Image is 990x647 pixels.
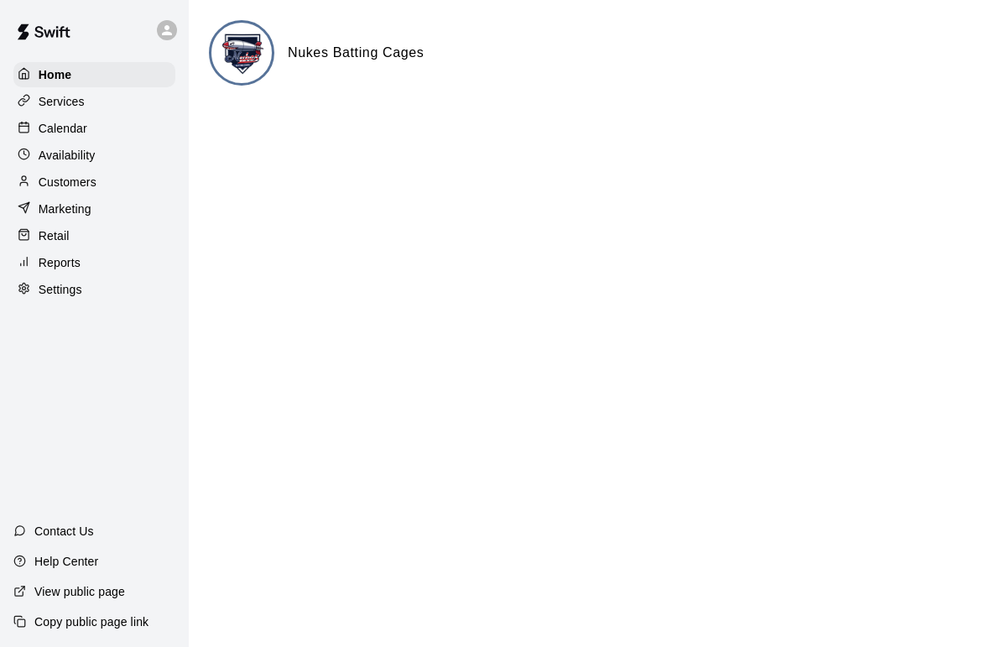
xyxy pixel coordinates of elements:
a: Services [13,89,175,114]
p: Retail [39,227,70,244]
p: Copy public page link [34,613,148,630]
p: Home [39,66,72,83]
p: Reports [39,254,81,271]
a: Settings [13,277,175,302]
p: Services [39,93,85,110]
p: Calendar [39,120,87,137]
a: Retail [13,223,175,248]
h6: Nukes Batting Cages [288,42,424,64]
p: Settings [39,281,82,298]
a: Calendar [13,116,175,141]
a: Customers [13,170,175,195]
p: View public page [34,583,125,600]
p: Availability [39,147,96,164]
a: Marketing [13,196,175,222]
a: Reports [13,250,175,275]
a: Home [13,62,175,87]
p: Contact Us [34,523,94,540]
p: Help Center [34,553,98,570]
img: Nukes Batting Cages logo [211,23,274,86]
a: Availability [13,143,175,168]
p: Marketing [39,201,91,217]
p: Customers [39,174,96,190]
